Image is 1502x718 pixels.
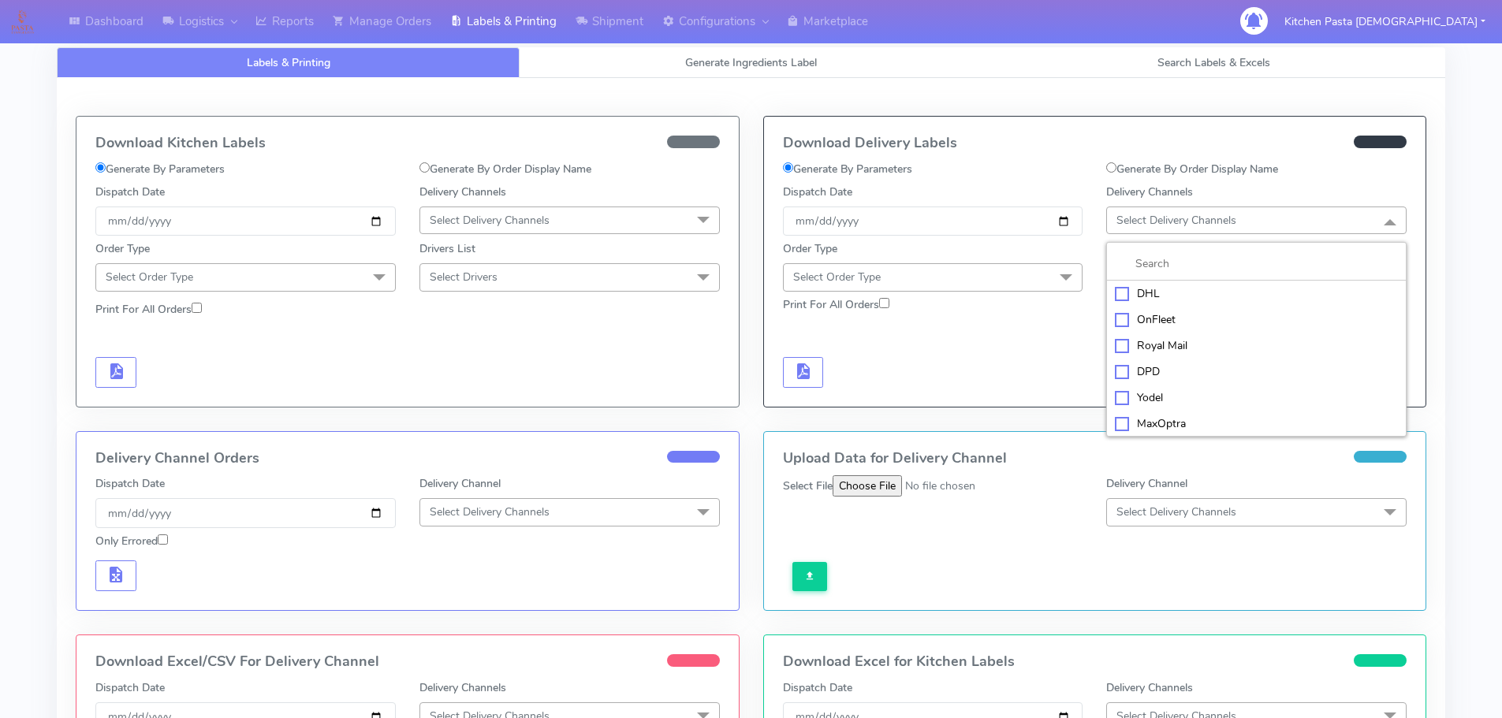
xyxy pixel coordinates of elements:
[95,654,720,670] h4: Download Excel/CSV For Delivery Channel
[1157,55,1270,70] span: Search Labels & Excels
[783,296,889,313] label: Print For All Orders
[192,303,202,313] input: Print For All Orders
[1106,161,1278,177] label: Generate By Order Display Name
[57,47,1445,78] ul: Tabs
[95,162,106,173] input: Generate By Parameters
[1115,311,1398,328] div: OnFleet
[419,162,430,173] input: Generate By Order Display Name
[879,298,889,308] input: Print For All Orders
[419,240,475,257] label: Drivers List
[430,270,498,285] span: Select Drivers
[95,161,225,177] label: Generate By Parameters
[430,213,550,228] span: Select Delivery Channels
[95,240,150,257] label: Order Type
[783,240,837,257] label: Order Type
[1115,255,1398,272] input: multiselect-search
[1116,213,1236,228] span: Select Delivery Channels
[247,55,330,70] span: Labels & Printing
[685,55,817,70] span: Generate Ingredients Label
[793,270,881,285] span: Select Order Type
[783,162,793,173] input: Generate By Parameters
[1106,162,1116,173] input: Generate By Order Display Name
[419,475,501,492] label: Delivery Channel
[419,184,506,200] label: Delivery Channels
[783,679,852,696] label: Dispatch Date
[783,161,912,177] label: Generate By Parameters
[1115,415,1398,432] div: MaxOptra
[783,136,1407,151] h4: Download Delivery Labels
[95,136,720,151] h4: Download Kitchen Labels
[95,184,165,200] label: Dispatch Date
[1115,363,1398,380] div: DPD
[1106,475,1187,492] label: Delivery Channel
[783,654,1407,670] h4: Download Excel for Kitchen Labels
[783,184,852,200] label: Dispatch Date
[1115,389,1398,406] div: Yodel
[106,270,193,285] span: Select Order Type
[95,451,720,467] h4: Delivery Channel Orders
[419,161,591,177] label: Generate By Order Display Name
[430,504,550,519] span: Select Delivery Channels
[1106,184,1193,200] label: Delivery Channels
[783,451,1407,467] h4: Upload Data for Delivery Channel
[1106,679,1193,696] label: Delivery Channels
[783,478,833,494] label: Select File
[95,533,168,549] label: Only Errored
[1116,504,1236,519] span: Select Delivery Channels
[95,679,165,696] label: Dispatch Date
[158,534,168,545] input: Only Errored
[1115,285,1398,302] div: DHL
[1273,6,1497,38] button: Kitchen Pasta [DEMOGRAPHIC_DATA]
[419,679,506,696] label: Delivery Channels
[95,301,202,318] label: Print For All Orders
[1115,337,1398,354] div: Royal Mail
[95,475,165,492] label: Dispatch Date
